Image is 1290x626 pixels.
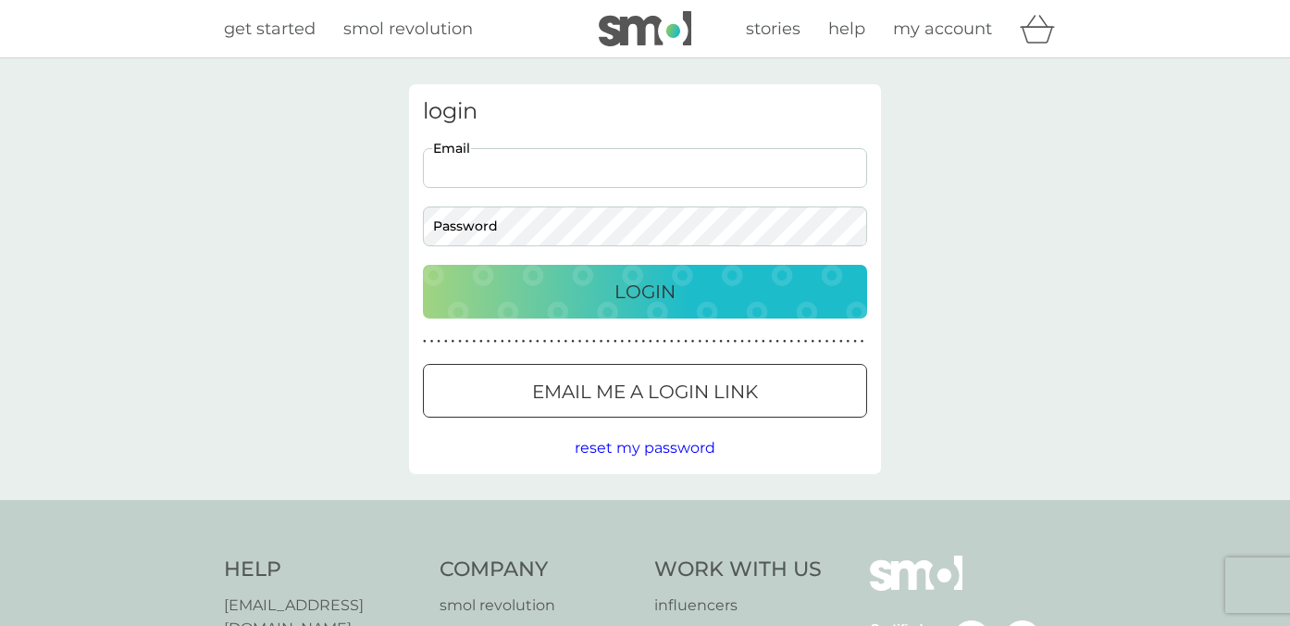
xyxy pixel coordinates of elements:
[740,337,744,346] p: ●
[606,337,610,346] p: ●
[465,337,469,346] p: ●
[811,337,814,346] p: ●
[746,16,800,43] a: stories
[224,19,316,39] span: get started
[472,337,476,346] p: ●
[893,16,992,43] a: my account
[754,337,758,346] p: ●
[621,337,625,346] p: ●
[762,337,765,346] p: ●
[656,337,660,346] p: ●
[493,337,497,346] p: ●
[677,337,681,346] p: ●
[790,337,794,346] p: ●
[564,337,568,346] p: ●
[508,337,512,346] p: ●
[713,337,716,346] p: ●
[861,337,864,346] p: ●
[1020,10,1066,47] div: basket
[501,337,504,346] p: ●
[847,337,850,346] p: ●
[571,337,575,346] p: ●
[487,337,490,346] p: ●
[599,11,691,46] img: smol
[691,337,695,346] p: ●
[684,337,688,346] p: ●
[828,16,865,43] a: help
[635,337,639,346] p: ●
[853,337,857,346] p: ●
[775,337,779,346] p: ●
[832,337,836,346] p: ●
[224,556,421,584] h4: Help
[726,337,730,346] p: ●
[557,337,561,346] p: ●
[575,439,715,457] span: reset my password
[550,337,553,346] p: ●
[893,19,992,39] span: my account
[343,19,473,39] span: smol revolution
[440,594,637,618] a: smol revolution
[663,337,666,346] p: ●
[423,265,867,319] button: Login
[528,337,532,346] p: ●
[423,337,427,346] p: ●
[444,337,448,346] p: ●
[592,337,596,346] p: ●
[430,337,434,346] p: ●
[734,337,738,346] p: ●
[627,337,631,346] p: ●
[343,16,473,43] a: smol revolution
[797,337,800,346] p: ●
[575,436,715,460] button: reset my password
[705,337,709,346] p: ●
[825,337,829,346] p: ●
[440,556,637,584] h4: Company
[783,337,787,346] p: ●
[818,337,822,346] p: ●
[654,556,822,584] h4: Work With Us
[804,337,808,346] p: ●
[769,337,773,346] p: ●
[649,337,652,346] p: ●
[641,337,645,346] p: ●
[585,337,589,346] p: ●
[423,364,867,418] button: Email me a login link
[543,337,547,346] p: ●
[458,337,462,346] p: ●
[670,337,674,346] p: ●
[719,337,723,346] p: ●
[698,337,701,346] p: ●
[746,19,800,39] span: stories
[522,337,526,346] p: ●
[452,337,455,346] p: ●
[578,337,582,346] p: ●
[600,337,603,346] p: ●
[479,337,483,346] p: ●
[224,16,316,43] a: get started
[870,556,962,619] img: smol
[614,277,676,307] p: Login
[839,337,843,346] p: ●
[437,337,440,346] p: ●
[614,337,617,346] p: ●
[515,337,518,346] p: ●
[423,98,867,125] h3: login
[654,594,822,618] a: influencers
[532,377,758,407] p: Email me a login link
[536,337,540,346] p: ●
[748,337,751,346] p: ●
[828,19,865,39] span: help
